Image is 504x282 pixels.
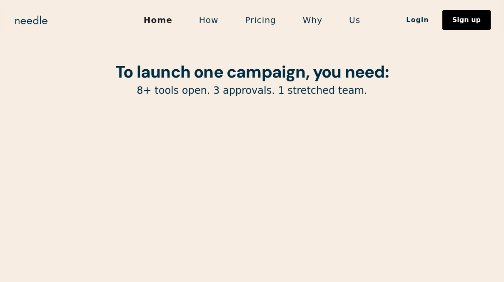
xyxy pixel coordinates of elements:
[336,11,374,29] a: Us
[186,11,232,29] a: How
[40,84,464,97] p: 8+ tools open. 3 approvals. 1 stretched team.
[130,11,186,29] a: Home
[232,11,289,29] a: Pricing
[289,11,336,29] a: Why
[452,17,481,23] div: Sign up
[393,13,442,27] a: Login
[115,61,389,83] strong: To launch one campaign, you need:
[442,10,491,30] a: Sign up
